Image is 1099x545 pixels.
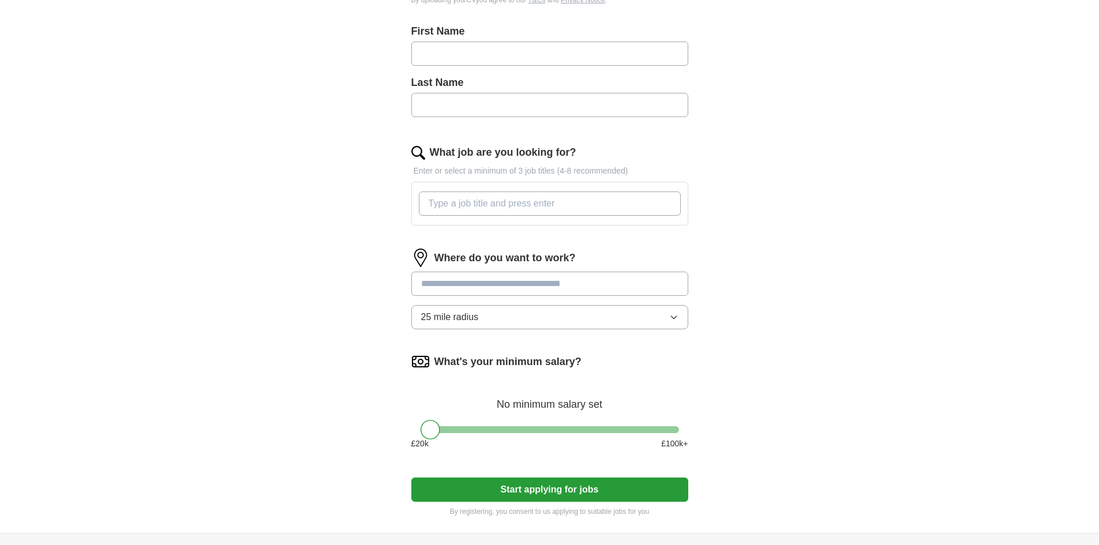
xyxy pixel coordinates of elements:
[411,24,688,39] label: First Name
[419,191,681,216] input: Type a job title and press enter
[411,438,429,450] span: £ 20 k
[411,305,688,329] button: 25 mile radius
[411,249,430,267] img: location.png
[434,250,576,266] label: Where do you want to work?
[661,438,688,450] span: £ 100 k+
[421,310,479,324] span: 25 mile radius
[411,478,688,502] button: Start applying for jobs
[430,145,576,160] label: What job are you looking for?
[411,385,688,412] div: No minimum salary set
[411,165,688,177] p: Enter or select a minimum of 3 job titles (4-8 recommended)
[411,75,688,91] label: Last Name
[434,354,582,370] label: What's your minimum salary?
[411,146,425,160] img: search.png
[411,352,430,371] img: salary.png
[411,506,688,517] p: By registering, you consent to us applying to suitable jobs for you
